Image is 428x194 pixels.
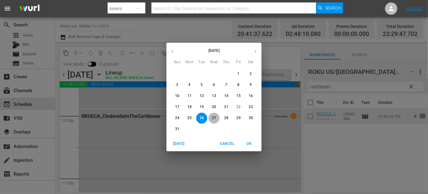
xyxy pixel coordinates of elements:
p: 27 [212,115,216,121]
button: 29 [233,113,244,124]
button: 28 [221,113,232,124]
span: Thu [221,59,232,65]
p: 6 [213,82,215,87]
p: 13 [212,93,216,99]
button: OK [239,139,259,149]
p: 3 [176,82,178,87]
button: 26 [196,113,207,124]
button: 27 [208,113,220,124]
span: Fri [233,59,244,65]
span: Tue [196,59,207,65]
button: 5 [196,80,207,91]
p: 22 [236,104,241,110]
p: 19 [200,104,204,110]
button: 16 [245,91,256,102]
p: 5 [201,82,203,87]
span: Mon [184,59,195,65]
button: 22 [233,102,244,113]
p: 23 [249,104,253,110]
button: 19 [196,102,207,113]
button: Cancel [217,139,237,149]
button: 4 [184,80,195,91]
button: 18 [184,102,195,113]
img: ans4CAIJ8jUAAAAAAAAAAAAAAAAAAAAAAAAgQb4GAAAAAAAAAAAAAAAAAAAAAAAAJMjXAAAAAAAAAAAAAAAAAAAAAAAAgAT5G... [15,2,44,16]
p: 7 [225,82,227,87]
button: 2 [245,68,256,80]
p: 17 [175,104,179,110]
button: 24 [172,113,183,124]
p: 20 [212,104,216,110]
button: 15 [233,91,244,102]
button: 23 [245,102,256,113]
button: 7 [221,80,232,91]
button: [DATE] [169,139,189,149]
p: 18 [187,104,192,110]
a: Sign Out [406,6,422,11]
span: OK [242,141,257,147]
span: menu [4,5,11,12]
p: [DATE] [178,48,250,53]
p: 2 [250,71,252,76]
p: 29 [236,115,241,121]
p: 12 [200,93,204,99]
button: 3 [172,80,183,91]
button: 30 [245,113,256,124]
span: Sat [245,59,256,65]
button: 20 [208,102,220,113]
button: 10 [172,91,183,102]
button: 13 [208,91,220,102]
p: 14 [224,93,228,99]
button: 12 [196,91,207,102]
span: Cancel [220,141,235,147]
p: 1 [237,71,239,76]
button: 31 [172,124,183,135]
p: 16 [249,93,253,99]
p: 28 [224,115,228,121]
span: Wed [208,59,220,65]
button: 14 [221,91,232,102]
p: 4 [188,82,190,87]
p: 11 [187,93,192,99]
p: 30 [249,115,253,121]
button: 8 [233,80,244,91]
span: Sun [172,59,183,65]
p: 10 [175,93,179,99]
button: 6 [208,80,220,91]
button: 25 [184,113,195,124]
p: 15 [236,93,241,99]
span: [DATE] [171,141,186,147]
button: 9 [245,80,256,91]
p: 31 [175,126,179,132]
p: 25 [187,115,192,121]
span: Search [325,2,341,14]
p: 8 [237,82,239,87]
p: 24 [175,115,179,121]
p: 9 [250,82,252,87]
button: 21 [221,102,232,113]
p: 26 [200,115,204,121]
p: 21 [224,104,228,110]
button: 17 [172,102,183,113]
button: 1 [233,68,244,80]
button: 11 [184,91,195,102]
